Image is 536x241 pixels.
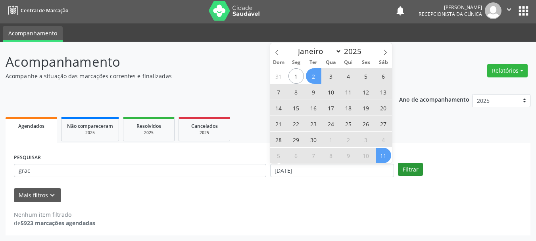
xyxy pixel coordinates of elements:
span: Setembro 20, 2025 [376,100,391,116]
span: Outubro 9, 2025 [341,148,356,163]
button:  [501,2,517,19]
img: img [485,2,501,19]
span: Setembro 13, 2025 [376,84,391,100]
i: keyboard_arrow_down [48,191,57,200]
span: Setembro 7, 2025 [271,84,286,100]
span: Agendados [18,123,44,129]
input: Year [342,46,368,56]
span: Setembro 24, 2025 [323,116,339,131]
span: Não compareceram [67,123,113,129]
button: Relatórios [487,64,528,77]
span: Outubro 1, 2025 [323,132,339,147]
p: Ano de acompanhamento [399,94,469,104]
span: Setembro 3, 2025 [323,68,339,84]
span: Setembro 19, 2025 [358,100,374,116]
span: Setembro 15, 2025 [288,100,304,116]
span: Setembro 10, 2025 [323,84,339,100]
a: Central de Marcação [6,4,68,17]
button: Mais filtroskeyboard_arrow_down [14,188,61,202]
span: Setembro 12, 2025 [358,84,374,100]
div: 2025 [67,130,113,136]
span: Sex [357,60,375,65]
span: Setembro 27, 2025 [376,116,391,131]
span: Outubro 7, 2025 [306,148,321,163]
span: Setembro 14, 2025 [271,100,286,116]
span: Setembro 25, 2025 [341,116,356,131]
button: notifications [395,5,406,16]
span: Dom [270,60,288,65]
span: Setembro 6, 2025 [376,68,391,84]
span: Setembro 5, 2025 [358,68,374,84]
span: Setembro 22, 2025 [288,116,304,131]
span: Outubro 3, 2025 [358,132,374,147]
strong: 5923 marcações agendadas [21,219,95,227]
span: Ter [305,60,322,65]
span: Setembro 8, 2025 [288,84,304,100]
span: Setembro 2, 2025 [306,68,321,84]
span: Outubro 5, 2025 [271,148,286,163]
div: [PERSON_NAME] [419,4,482,11]
input: Selecione um intervalo [270,164,394,177]
span: Sáb [375,60,392,65]
a: Acompanhamento [3,26,63,42]
label: PESQUISAR [14,152,41,164]
span: Setembro 4, 2025 [341,68,356,84]
div: 2025 [129,130,169,136]
span: Resolvidos [136,123,161,129]
span: Setembro 18, 2025 [341,100,356,116]
button: apps [517,4,530,18]
p: Acompanhe a situação das marcações correntes e finalizadas [6,72,373,80]
span: Setembro 26, 2025 [358,116,374,131]
button: Filtrar [398,163,423,176]
span: Qua [322,60,340,65]
span: Qui [340,60,357,65]
select: Month [294,46,342,57]
span: Outubro 11, 2025 [376,148,391,163]
span: Setembro 23, 2025 [306,116,321,131]
span: Setembro 17, 2025 [323,100,339,116]
span: Setembro 1, 2025 [288,68,304,84]
span: Seg [287,60,305,65]
span: Outubro 8, 2025 [323,148,339,163]
span: Setembro 28, 2025 [271,132,286,147]
span: Setembro 16, 2025 [306,100,321,116]
span: Agosto 31, 2025 [271,68,286,84]
span: Central de Marcação [21,7,68,14]
span: Setembro 11, 2025 [341,84,356,100]
div: Nenhum item filtrado [14,210,95,219]
span: Setembro 9, 2025 [306,84,321,100]
span: Outubro 2, 2025 [341,132,356,147]
span: Setembro 29, 2025 [288,132,304,147]
span: Outubro 6, 2025 [288,148,304,163]
div: de [14,219,95,227]
span: Outubro 10, 2025 [358,148,374,163]
span: Recepcionista da clínica [419,11,482,17]
span: Outubro 4, 2025 [376,132,391,147]
p: Acompanhamento [6,52,373,72]
span: Cancelados [191,123,218,129]
input: Nome, CNS [14,164,266,177]
div: 2025 [184,130,224,136]
span: Setembro 21, 2025 [271,116,286,131]
i:  [505,5,513,14]
span: Setembro 30, 2025 [306,132,321,147]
